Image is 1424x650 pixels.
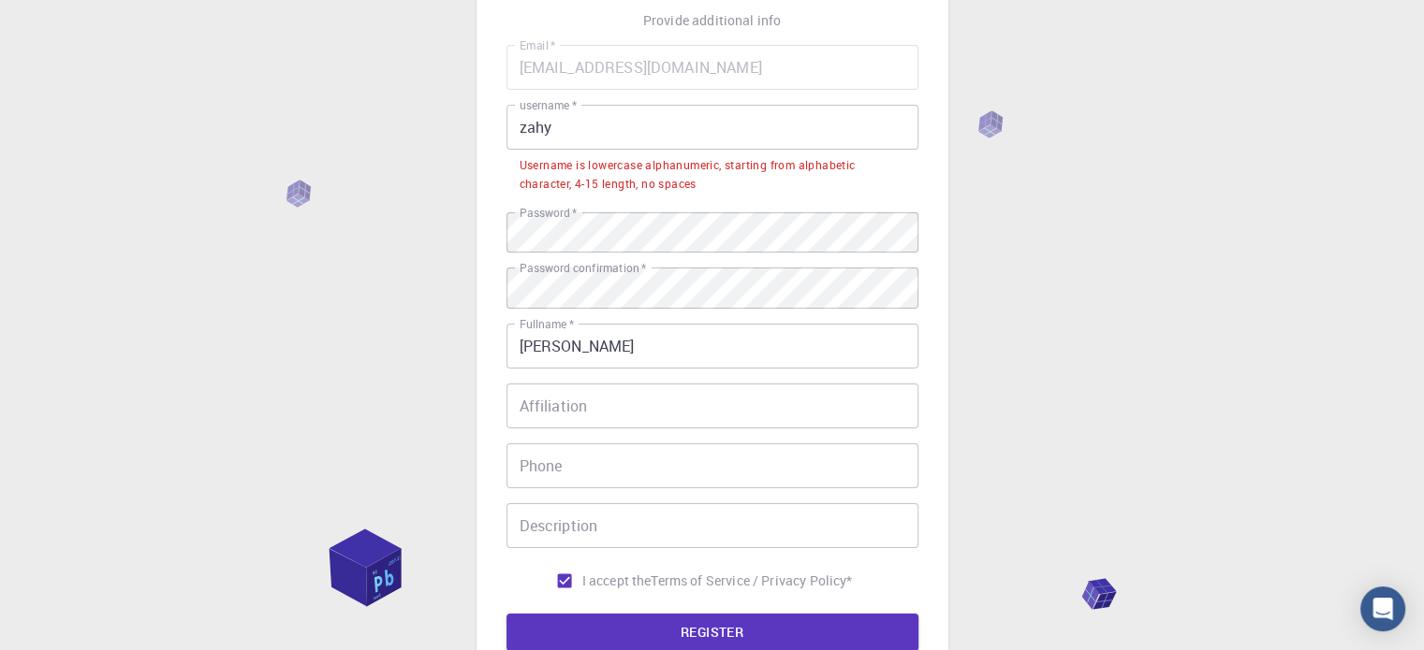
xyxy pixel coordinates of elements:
[582,571,652,590] span: I accept the
[520,37,555,53] label: Email
[520,205,577,221] label: Password
[520,260,646,276] label: Password confirmation
[651,571,852,590] p: Terms of Service / Privacy Policy *
[520,156,905,194] div: Username is lowercase alphanumeric, starting from alphabetic character, 4-15 length, no spaces
[1360,586,1405,631] div: Open Intercom Messenger
[643,11,781,30] p: Provide additional info
[520,97,577,113] label: username
[520,316,574,332] label: Fullname
[651,571,852,590] a: Terms of Service / Privacy Policy*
